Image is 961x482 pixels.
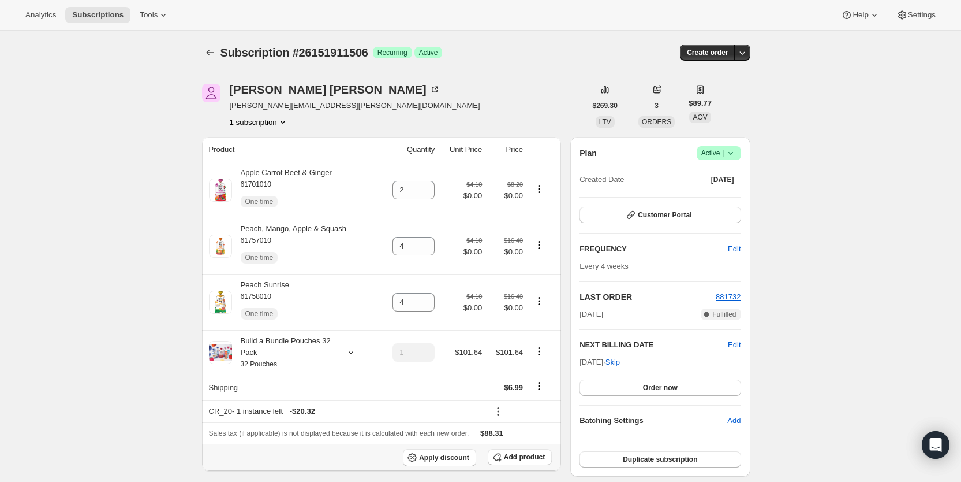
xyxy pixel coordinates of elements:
span: One time [245,309,274,318]
th: Shipping [202,375,380,400]
img: product img [209,235,232,258]
span: $0.00 [463,302,483,314]
button: Create order [680,45,735,61]
button: Tools [133,7,176,23]
button: Skip [599,353,627,372]
span: One time [245,253,274,262]
button: Product actions [530,239,548,251]
span: Active [419,48,438,57]
span: $0.00 [463,190,483,202]
span: $101.64 [455,348,482,357]
button: Subscriptions [65,7,130,23]
span: Every 4 weeks [579,262,629,270]
small: $8.20 [507,181,523,188]
span: AOV [693,113,707,121]
button: Product actions [530,345,548,358]
h2: Plan [579,147,597,159]
button: Shipping actions [530,380,548,392]
button: Edit [728,339,741,351]
button: Duplicate subscription [579,451,741,468]
button: Add product [488,449,552,465]
span: Help [852,10,868,20]
button: Subscriptions [202,45,218,61]
button: 3 [648,98,665,114]
button: Order now [579,380,741,396]
button: $269.30 [586,98,625,114]
span: $88.31 [480,429,503,437]
span: $269.30 [593,101,618,110]
span: Add [727,415,741,427]
span: Order now [643,383,678,392]
span: Subscriptions [72,10,124,20]
span: $0.00 [489,190,523,202]
span: $89.77 [689,98,712,109]
span: LTV [599,118,611,126]
span: [PERSON_NAME][EMAIL_ADDRESS][PERSON_NAME][DOMAIN_NAME] [230,100,480,112]
button: Settings [889,7,943,23]
span: Tools [140,10,158,20]
div: Apple Carrot Beet & Ginger [232,167,332,213]
span: 3 [655,101,659,110]
button: Customer Portal [579,207,741,223]
small: $16.40 [504,293,523,300]
span: [DATE] [711,175,734,184]
span: $0.00 [489,302,523,314]
small: 32 Pouches [241,360,277,368]
button: Help [834,7,887,23]
h2: LAST ORDER [579,291,716,303]
span: Fulfilled [712,310,736,319]
small: $16.40 [504,237,523,244]
span: Sales tax (if applicable) is not displayed because it is calculated with each new order. [209,429,469,437]
h2: NEXT BILLING DATE [579,339,728,351]
small: 61701010 [241,180,271,188]
button: Product actions [530,295,548,307]
span: Analytics [25,10,56,20]
button: Add [720,411,747,430]
span: ORDERS [642,118,671,126]
div: Peach, Mango, Apple & Squash [232,223,347,269]
a: 881732 [716,292,741,301]
div: CR_20 - 1 instance left [209,406,483,417]
img: product img [209,291,232,314]
span: $101.64 [496,348,523,357]
span: Settings [908,10,936,20]
small: $4.10 [466,237,482,244]
h2: FREQUENCY [579,243,728,255]
span: - $20.32 [290,406,315,417]
small: $4.10 [466,293,482,300]
span: Recurring [377,48,407,57]
button: [DATE] [704,172,741,188]
span: $0.00 [463,246,483,258]
span: [DATE] · [579,358,620,366]
span: Alison Stadick [202,84,220,102]
span: Customer Portal [638,210,691,220]
span: $6.99 [504,383,523,392]
span: Active [701,147,736,159]
span: [DATE] [579,309,603,320]
button: Product actions [230,116,289,128]
button: Apply discount [403,449,476,466]
button: Edit [721,240,747,258]
span: Skip [605,357,620,368]
span: $0.00 [489,246,523,258]
span: Subscription #26151911506 [220,46,368,59]
span: Created Date [579,174,624,186]
img: product img [209,179,232,202]
div: Open Intercom Messenger [922,431,949,459]
small: $4.10 [466,181,482,188]
th: Quantity [379,137,438,162]
div: [PERSON_NAME] [PERSON_NAME] [230,84,440,95]
div: Build a Bundle Pouches 32 Pack [232,335,336,370]
th: Product [202,137,380,162]
div: Peach Sunrise [232,279,290,325]
button: 881732 [716,291,741,303]
th: Price [485,137,526,162]
small: 61757010 [241,236,271,244]
th: Unit Price [438,137,485,162]
span: One time [245,197,274,206]
small: 61758010 [241,292,271,301]
button: Analytics [18,7,63,23]
span: Add product [504,453,545,462]
span: Create order [687,48,728,57]
span: Edit [728,243,741,255]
